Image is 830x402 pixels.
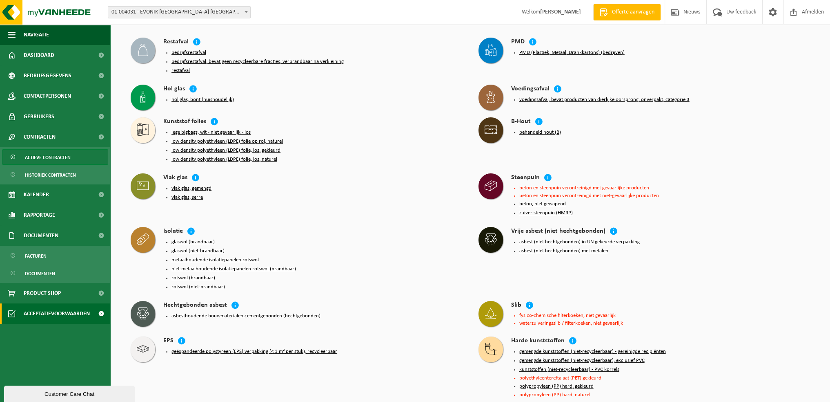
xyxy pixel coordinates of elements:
a: Documenten [2,265,108,281]
button: vlak glas, serre [171,194,203,201]
span: Rapportage [24,205,55,225]
h4: B-Hout [511,117,531,127]
button: zuiver steenpuin (HMRP) [519,210,573,216]
h4: Hol glas [163,85,185,94]
h4: Isolatie [163,227,183,236]
span: Product Shop [24,283,61,303]
span: 01-004031 - EVONIK ANTWERPEN NV - ANTWERPEN [108,7,250,18]
span: Contactpersonen [24,86,71,106]
button: PMD (Plastiek, Metaal, Drankkartons) (bedrijven) [519,49,625,56]
button: beton, niet gewapend [519,201,566,207]
span: Kalender [24,184,49,205]
button: low density polyethyleen (LDPE) folie, los, naturel [171,156,277,163]
a: Facturen [2,248,108,263]
span: Documenten [24,225,58,246]
h4: Slib [511,301,521,310]
button: asbesthoudende bouwmaterialen cementgebonden (hechtgebonden) [171,313,320,319]
span: Bedrijfsgegevens [24,65,71,86]
h4: Vrije asbest (niet hechtgebonden) [511,227,605,236]
span: Historiek contracten [25,167,76,183]
span: Documenten [25,266,55,281]
li: waterzuiveringsslib / filterkoeken, niet gevaarlijk [519,321,810,326]
li: fysico-chemische filterkoeken, niet gevaarlijk [519,313,810,318]
button: restafval [171,67,190,74]
button: geëxpandeerde polystyreen (EPS) verpakking (< 1 m² per stuk), recycleerbaar [171,348,337,355]
h4: Kunststof folies [163,117,206,127]
button: gemengde kunststoffen (niet-recycleerbaar), exclusief PVC [519,357,645,364]
h4: Vlak glas [163,173,187,183]
button: lege bigbags, wit - niet gevaarlijk - los [171,129,251,136]
span: Acceptatievoorwaarden [24,303,90,324]
button: bedrijfsrestafval, bevat geen recycleerbare fracties, verbrandbaar na verkleining [171,58,344,65]
iframe: chat widget [4,384,136,402]
button: vlak glas, gemengd [171,185,211,192]
span: Navigatie [24,25,49,45]
h4: Steenpuin [511,173,540,183]
button: polypropyleen (PP) hard, gekleurd [519,383,594,390]
button: glaswol (niet-brandbaar) [171,248,225,254]
button: low density polyethyleen (LDPE) folie op rol, naturel [171,138,283,145]
span: Dashboard [24,45,54,65]
li: polypropyleen (PP) hard, naturel [519,392,810,398]
li: polyethyleentereftalaat (PET) gekleurd [519,375,810,381]
button: metaalhoudende isolatiepanelen rotswol [171,257,259,263]
h4: Restafval [163,38,189,47]
li: beton en steenpuin verontreinigd met niet-gevaarlijke producten [519,193,810,198]
button: voedingsafval, bevat producten van dierlijke oorsprong, onverpakt, categorie 3 [519,97,690,103]
h4: Voedingsafval [511,85,550,94]
a: Offerte aanvragen [593,4,661,20]
button: asbest (niet hechtgebonden) in UN gekeurde verpakking [519,239,640,245]
button: rotswol (niet-brandbaar) [171,284,225,290]
button: behandeld hout (B) [519,129,561,136]
button: niet-metaalhoudende isolatiepanelen rotswol (brandbaar) [171,266,296,272]
button: low density polyethyleen (LDPE) folie, los, gekleurd [171,147,280,154]
li: beton en steenpuin verontreinigd met gevaarlijke producten [519,185,810,191]
h4: Hechtgebonden asbest [163,301,227,310]
span: Offerte aanvragen [610,8,656,16]
button: asbest (niet hechtgebonden) met metalen [519,248,608,254]
span: Actieve contracten [25,150,71,165]
span: Gebruikers [24,106,54,127]
h4: PMD [511,38,525,47]
button: rotswol (brandbaar) [171,275,215,281]
span: 01-004031 - EVONIK ANTWERPEN NV - ANTWERPEN [108,6,251,18]
strong: [PERSON_NAME] [540,9,581,15]
a: Historiek contracten [2,167,108,182]
span: Contracten [24,127,56,147]
h4: EPS [163,337,174,346]
button: glaswol (brandbaar) [171,239,215,245]
button: bedrijfsrestafval [171,49,206,56]
button: gemengde kunststoffen (niet-recycleerbaar) - gereinigde recipiënten [519,348,666,355]
span: Facturen [25,248,47,264]
button: hol glas, bont (huishoudelijk) [171,97,234,103]
a: Actieve contracten [2,149,108,165]
button: kunststoffen (niet-recycleerbaar) - PVC korrels [519,366,619,373]
h4: Harde kunststoffen [511,337,565,346]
